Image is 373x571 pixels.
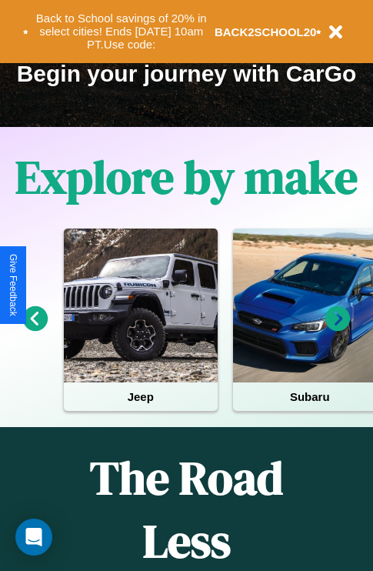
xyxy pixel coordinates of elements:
h1: Explore by make [15,145,358,209]
div: Open Intercom Messenger [15,519,52,556]
button: Back to School savings of 20% in select cities! Ends [DATE] 10am PT.Use code: [28,8,215,55]
h4: Jeep [64,382,218,411]
div: Give Feedback [8,254,18,316]
b: BACK2SCHOOL20 [215,25,317,38]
